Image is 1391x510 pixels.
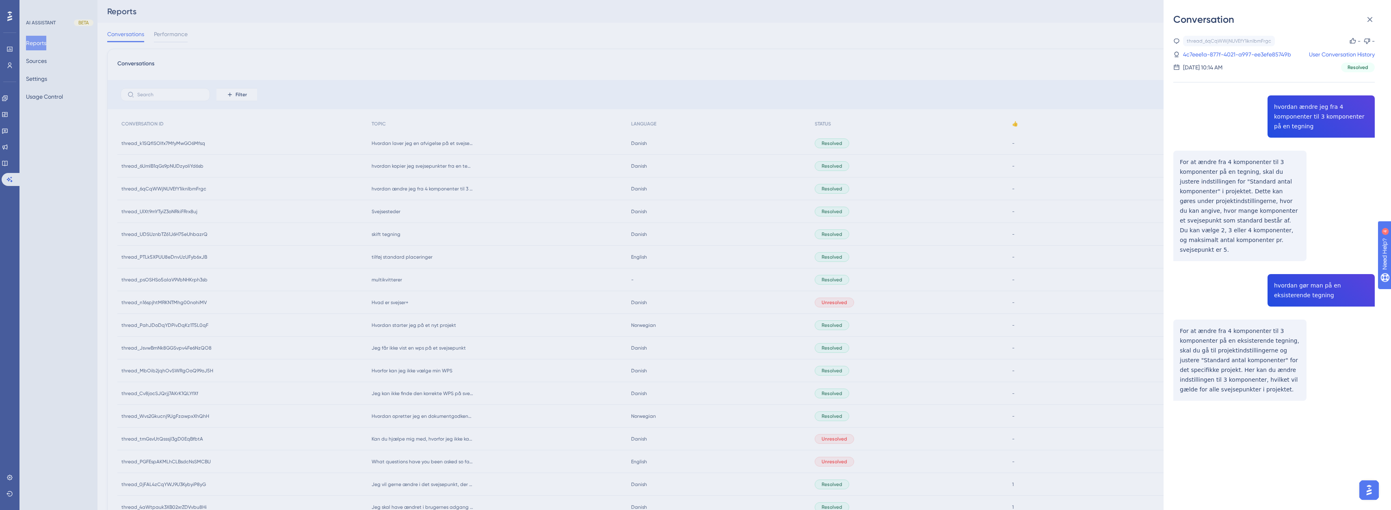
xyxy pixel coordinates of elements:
[1372,36,1375,46] div: -
[1358,36,1361,46] div: -
[1357,478,1381,502] iframe: UserGuiding AI Assistant Launcher
[1187,38,1271,44] div: thread_6qCqWWjNUVEfY1iknIbmFrgc
[1183,63,1222,72] div: [DATE] 10:14 AM
[1183,50,1291,59] a: 4c7eee1a-877f-4021-a997-ee3efe85749b
[56,4,59,11] div: 4
[1309,50,1375,59] a: User Conversation History
[1173,13,1381,26] div: Conversation
[19,2,51,12] span: Need Help?
[1348,64,1368,71] span: Resolved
